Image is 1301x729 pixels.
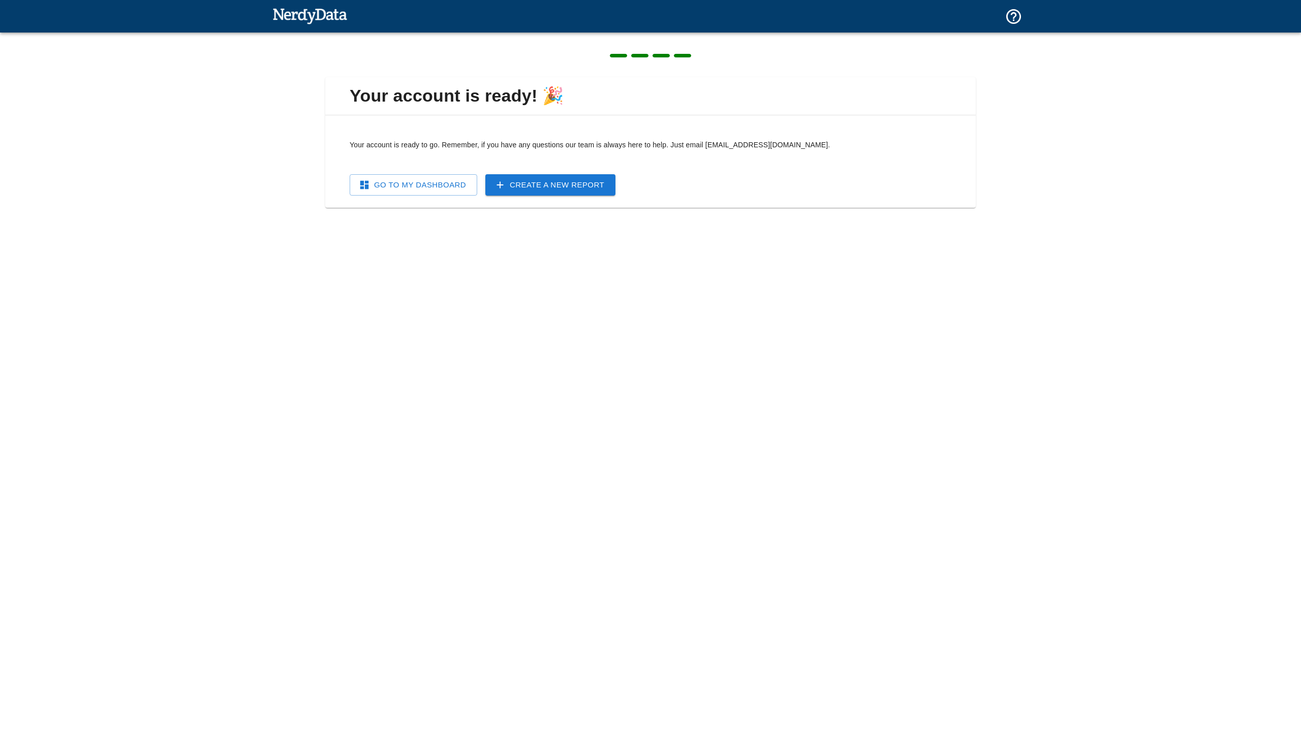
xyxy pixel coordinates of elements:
iframe: Drift Widget Chat Controller [1250,657,1289,695]
p: Your account is ready to go. Remember, if you have any questions our team is always here to help.... [350,140,951,150]
img: NerdyData.com [272,6,347,26]
a: Go To My Dashboard [350,174,477,196]
button: Support and Documentation [999,2,1029,31]
a: Create a New Report [485,174,615,196]
span: Your account is ready! 🎉 [333,85,968,107]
